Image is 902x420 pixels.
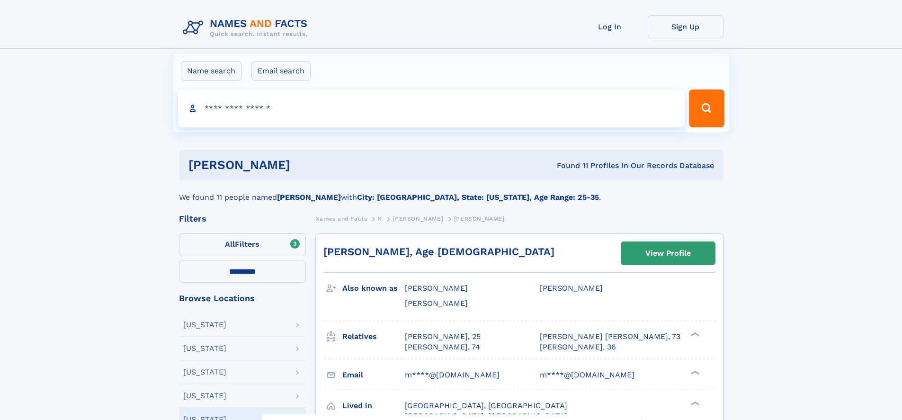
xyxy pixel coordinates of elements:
label: Filters [179,233,306,256]
h3: Relatives [342,329,405,345]
img: Logo Names and Facts [179,15,315,41]
a: [PERSON_NAME], Age [DEMOGRAPHIC_DATA] [323,246,554,258]
span: [PERSON_NAME] [393,215,443,222]
a: View Profile [621,242,715,265]
div: [US_STATE] [183,392,226,400]
a: [PERSON_NAME], 25 [405,331,481,342]
span: [PERSON_NAME] [454,215,505,222]
div: Browse Locations [179,294,306,303]
a: K [378,213,382,224]
span: K [378,215,382,222]
b: [PERSON_NAME] [277,193,341,202]
span: All [225,240,235,249]
a: [PERSON_NAME] [PERSON_NAME], 73 [540,331,680,342]
div: ❯ [688,400,700,406]
span: [PERSON_NAME] [540,284,603,293]
div: [US_STATE] [183,368,226,376]
a: [PERSON_NAME], 36 [540,342,616,352]
a: Sign Up [648,15,723,38]
div: Found 11 Profiles In Our Records Database [423,161,714,171]
div: ❯ [688,369,700,375]
label: Name search [181,61,241,81]
label: Email search [251,61,311,81]
div: View Profile [645,242,691,264]
b: City: [GEOGRAPHIC_DATA], State: [US_STATE], Age Range: 25-35 [357,193,599,202]
a: Log In [572,15,648,38]
span: [PERSON_NAME] [405,299,468,308]
span: [PERSON_NAME] [405,284,468,293]
h3: Also known as [342,280,405,296]
button: Search Button [689,89,724,127]
a: Names and Facts [315,213,367,224]
div: Filters [179,214,306,223]
input: search input [178,89,685,127]
div: [US_STATE] [183,321,226,329]
a: [PERSON_NAME], 74 [405,342,480,352]
div: ❯ [688,331,700,337]
span: [GEOGRAPHIC_DATA], [GEOGRAPHIC_DATA] [405,401,567,410]
div: [US_STATE] [183,345,226,352]
a: [PERSON_NAME] [393,213,443,224]
div: We found 11 people named with . [179,180,723,203]
h3: Lived in [342,398,405,414]
h3: Email [342,367,405,383]
h1: [PERSON_NAME] [188,159,424,171]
